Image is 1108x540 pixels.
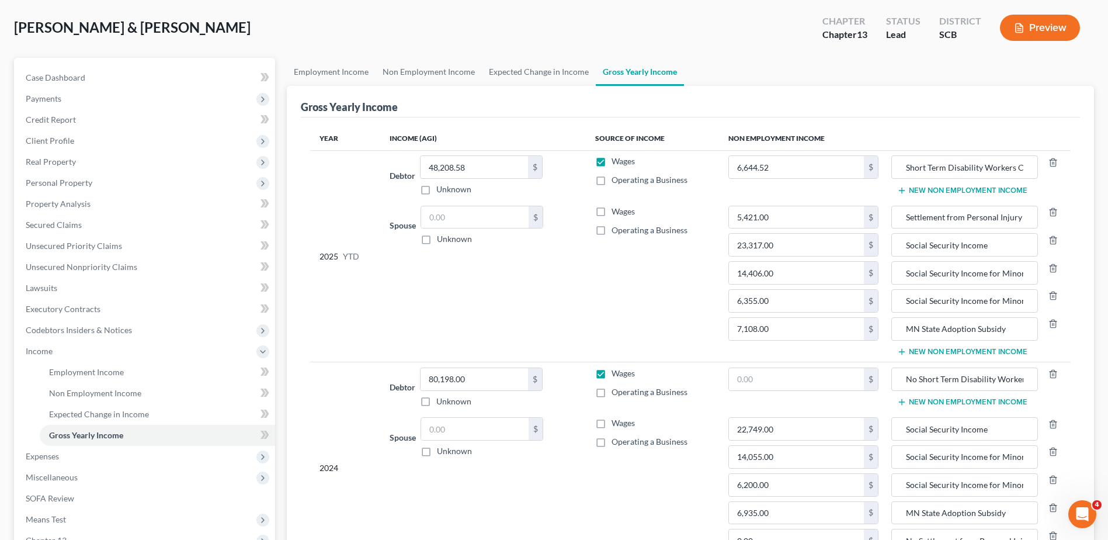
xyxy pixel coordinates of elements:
span: Miscellaneous [26,472,78,482]
a: Non Employment Income [40,383,275,404]
div: 2025 [319,155,371,356]
input: Source of Income [898,318,1031,340]
th: Income (AGI) [380,127,586,150]
span: Property Analysis [26,199,91,209]
a: Gross Yearly Income [40,425,275,446]
button: New Non Employment Income [897,347,1027,356]
input: 0.00 [729,290,864,312]
span: 13 [857,29,867,40]
a: Non Employment Income [376,58,482,86]
span: Operating a Business [612,387,687,397]
input: 0.00 [421,368,528,390]
label: Spouse [390,431,416,444]
span: Unsecured Nonpriority Claims [26,262,137,272]
span: Wages [612,418,635,428]
div: $ [864,474,878,496]
input: 0.00 [729,502,864,524]
input: 0.00 [421,418,529,440]
a: Unsecured Priority Claims [16,236,275,257]
input: 0.00 [729,368,864,390]
a: Lawsuits [16,278,275,299]
span: Means Test [26,514,66,524]
input: 0.00 [729,474,864,496]
div: Chapter [822,15,867,28]
div: $ [864,234,878,256]
a: Expected Change in Income [482,58,596,86]
span: YTD [343,251,359,262]
div: $ [864,446,878,468]
a: Unsecured Nonpriority Claims [16,257,275,278]
input: 0.00 [421,156,528,178]
a: Executory Contracts [16,299,275,320]
span: Personal Property [26,178,92,188]
input: 0.00 [729,206,864,229]
span: Payments [26,94,61,103]
div: $ [864,206,878,229]
span: Expenses [26,451,59,461]
div: Status [886,15,921,28]
span: [PERSON_NAME] & [PERSON_NAME] [14,19,251,36]
span: Wages [612,368,635,378]
th: Year [310,127,380,150]
input: Source of Income [898,156,1031,178]
div: Lead [886,28,921,41]
span: Executory Contracts [26,304,100,314]
input: 0.00 [729,318,864,340]
iframe: Intercom live chat [1068,500,1096,528]
button: New Non Employment Income [897,186,1027,195]
div: $ [528,368,542,390]
div: $ [864,418,878,440]
div: $ [864,502,878,524]
a: Case Dashboard [16,67,275,88]
span: Unsecured Priority Claims [26,241,122,251]
input: Source of Income [898,474,1031,496]
a: Credit Report [16,109,275,130]
div: Chapter [822,28,867,41]
a: Employment Income [287,58,376,86]
label: Debtor [390,381,415,393]
a: Property Analysis [16,193,275,214]
th: Non Employment Income [719,127,1071,150]
input: Source of Income [898,418,1031,440]
span: Lawsuits [26,283,57,293]
span: SOFA Review [26,493,74,503]
div: $ [864,290,878,312]
input: 0.00 [729,418,864,440]
div: SCB [939,28,981,41]
input: Source of Income [898,290,1031,312]
div: $ [528,156,542,178]
div: Gross Yearly Income [301,100,398,114]
input: Source of Income [898,262,1031,284]
span: Expected Change in Income [49,409,149,419]
span: Operating a Business [612,225,687,235]
label: Spouse [390,219,416,231]
label: Debtor [390,169,415,182]
button: Preview [1000,15,1080,41]
span: Real Property [26,157,76,167]
div: $ [864,262,878,284]
input: Source of Income [898,446,1031,468]
span: Wages [612,206,635,216]
span: 4 [1092,500,1102,510]
span: Employment Income [49,367,124,377]
span: Non Employment Income [49,388,141,398]
label: Unknown [437,233,472,245]
a: Employment Income [40,362,275,383]
input: 0.00 [729,446,864,468]
input: 0.00 [729,234,864,256]
div: $ [529,206,543,229]
input: 0.00 [729,262,864,284]
input: 0.00 [729,156,864,178]
div: $ [864,318,878,340]
div: District [939,15,981,28]
input: 0.00 [421,206,529,229]
input: Source of Income [898,234,1031,256]
a: Gross Yearly Income [596,58,684,86]
input: Source of Income [898,368,1031,390]
input: Source of Income [898,502,1031,524]
span: Secured Claims [26,220,82,230]
div: $ [864,156,878,178]
label: Unknown [436,184,471,195]
span: Operating a Business [612,437,687,446]
span: Codebtors Insiders & Notices [26,325,132,335]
